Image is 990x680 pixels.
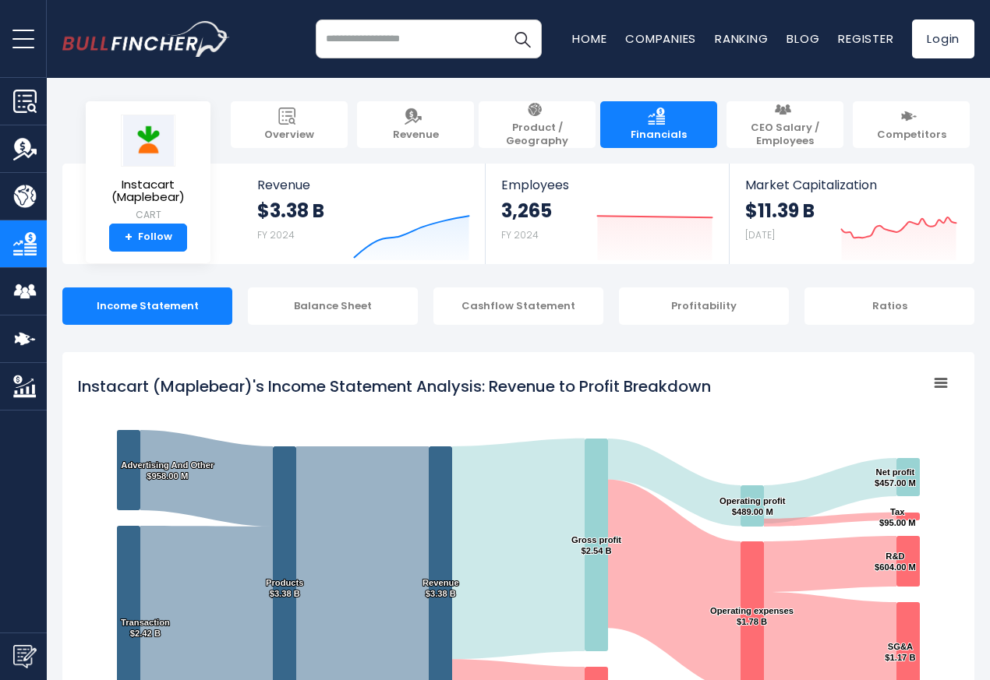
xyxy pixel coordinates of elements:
a: Login [912,19,974,58]
a: Instacart (Maplebear) CART [97,114,199,224]
a: Companies [625,30,696,47]
a: Market Capitalization $11.39 B [DATE] [730,164,973,264]
span: Revenue [257,178,470,192]
img: bullfincher logo [62,21,230,57]
a: Blog [787,30,819,47]
a: Employees 3,265 FY 2024 [486,164,728,264]
div: Balance Sheet [248,287,418,325]
strong: $3.38 B [257,199,324,223]
a: Register [838,30,893,47]
span: Product / Geography [486,122,588,148]
small: CART [98,208,198,222]
button: Search [503,19,542,58]
a: Ranking [715,30,768,47]
span: CEO Salary / Employees [734,122,836,148]
small: FY 2024 [257,228,295,241]
strong: 3,265 [501,199,552,223]
strong: $11.39 B [745,199,815,223]
a: Home [572,30,606,47]
div: Ratios [804,287,974,325]
a: Product / Geography [479,101,596,148]
span: Competitors [877,129,946,142]
a: Competitors [853,101,970,148]
a: Revenue [357,101,474,148]
text: Gross profit $2.54 B [571,535,621,555]
text: Revenue $3.38 B [423,578,459,598]
small: FY 2024 [501,228,539,241]
text: R&D $604.00 M [875,551,916,572]
a: Overview [231,101,348,148]
a: CEO Salary / Employees [727,101,843,148]
text: Net profit $457.00 M [875,467,916,488]
a: Go to homepage [62,21,230,57]
a: Revenue $3.38 B FY 2024 [242,164,486,264]
text: Tax $95.00 M [879,507,916,527]
a: +Follow [109,224,187,252]
span: Overview [264,129,314,142]
text: Advertising And Other $958.00 M [121,460,214,481]
span: Revenue [393,129,439,142]
strong: + [125,231,133,245]
text: Operating expenses $1.78 B [710,606,794,626]
tspan: Instacart (Maplebear)'s Income Statement Analysis: Revenue to Profit Breakdown [78,375,711,397]
text: SG&A $1.17 B [885,642,915,662]
span: Market Capitalization [745,178,957,192]
text: Transaction $2.42 B [121,618,170,638]
span: Instacart (Maplebear) [98,178,198,204]
div: Income Statement [62,287,232,325]
span: Employees [501,178,712,192]
a: Financials [600,101,717,148]
text: Operating profit $489.00 M [720,496,786,516]
small: [DATE] [745,228,775,241]
div: Cashflow Statement [433,287,603,325]
span: Financials [631,129,687,142]
text: Products $3.38 B [266,578,304,598]
div: Profitability [619,287,789,325]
